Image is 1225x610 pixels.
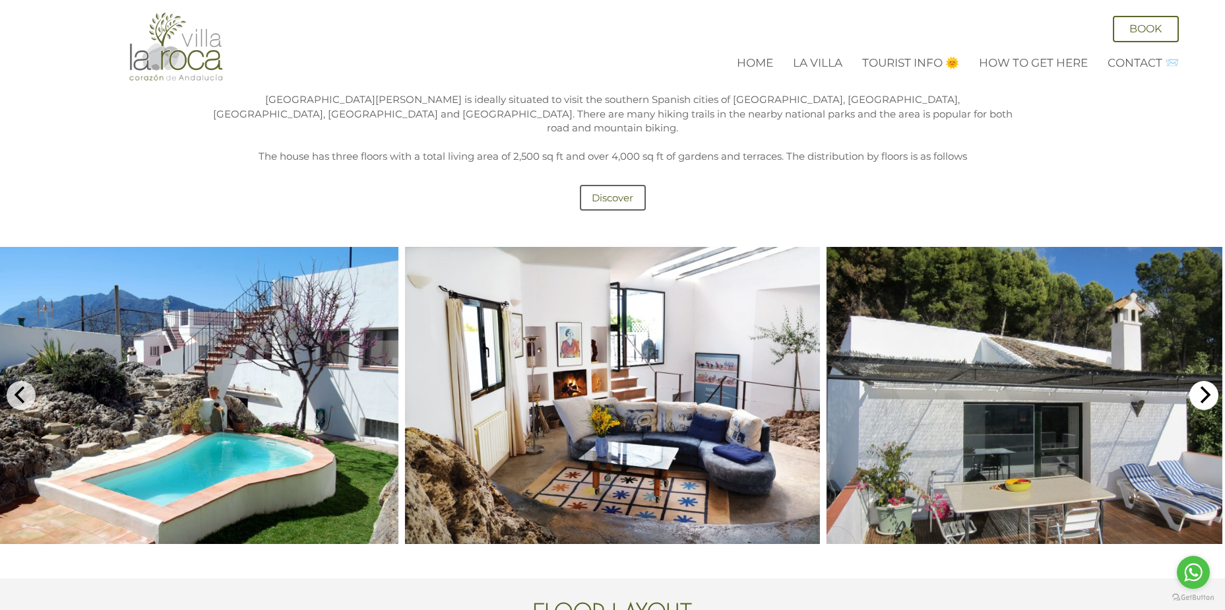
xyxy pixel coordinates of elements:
button: Next [1189,381,1218,410]
a: Contact 📨 [1108,56,1179,69]
img: Villa La Roca - A fusion of modern and classical Andalucian architecture [127,12,226,82]
img: living room with wood burning fireplace [405,247,821,544]
button: Previous [7,381,36,410]
a: Tourist Info 🌞 [862,56,959,69]
a: Go to GetButton.io website [1172,593,1214,601]
a: Home [737,56,773,69]
p: The house has three floors with a total living area of 2,500 sq ft and over 4,000 sq ft of garden... [212,149,1013,163]
a: La Villa [793,56,842,69]
p: Located in the peaceful white village of [GEOGRAPHIC_DATA], 20 minutes from historic [GEOGRAPHIC_... [212,79,1013,135]
a: Discover [580,185,646,211]
a: Go to whatsapp [1177,556,1210,589]
a: How to get here [979,56,1088,69]
a: Book [1113,16,1179,42]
